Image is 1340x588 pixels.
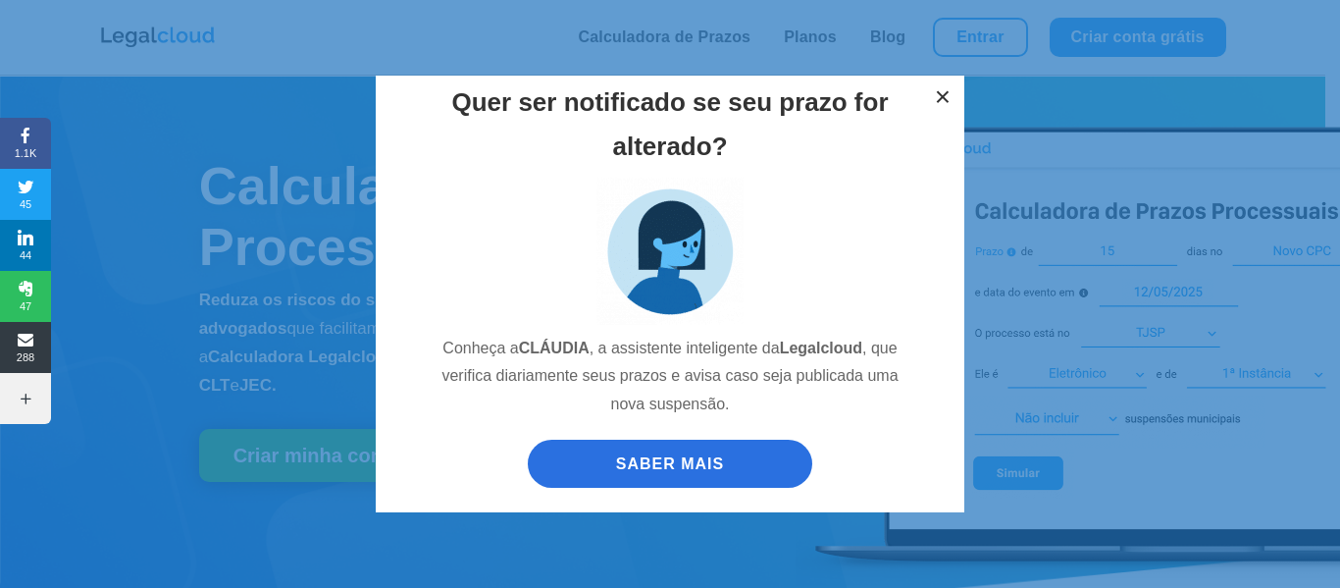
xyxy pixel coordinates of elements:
[921,76,964,119] button: ×
[430,80,910,177] h2: Quer ser notificado se seu prazo for alterado?
[430,335,910,435] p: Conheça a , a assistente inteligente da , que verifica diariamente seus prazos e avisa caso seja ...
[596,178,744,325] img: claudia_assistente
[528,440,812,488] a: SABER MAIS
[519,340,590,356] strong: CLÁUDIA
[780,340,862,356] strong: Legalcloud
